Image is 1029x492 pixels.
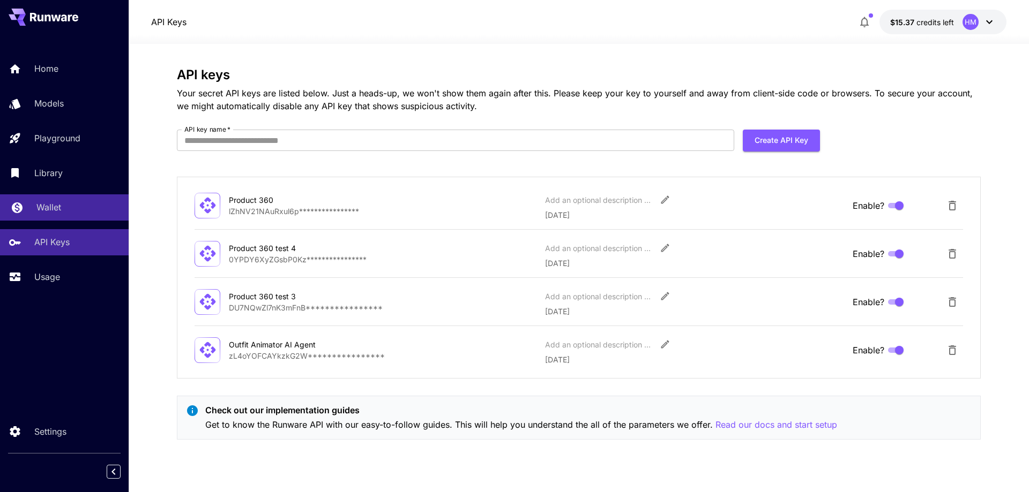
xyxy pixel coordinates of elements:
[890,18,916,27] span: $15.37
[177,67,981,82] h3: API keys
[36,201,61,214] p: Wallet
[151,16,187,28] nav: breadcrumb
[545,291,652,302] div: Add an optional description or comment
[34,425,66,438] p: Settings
[545,209,844,221] p: [DATE]
[229,194,336,206] div: Product 360
[34,270,60,283] p: Usage
[853,296,884,308] span: Enable?
[942,243,963,264] button: Delete API Key
[545,194,652,206] div: Add an optional description or comment
[942,291,963,313] button: Delete API Key
[229,339,336,350] div: Outfit Animator AI Agent
[853,344,884,357] span: Enable?
[34,97,64,110] p: Models
[655,286,675,306] button: Edit
[942,339,963,361] button: Delete API Key
[34,236,70,248] p: API Keys
[34,62,58,75] p: Home
[545,354,844,365] p: [DATE]
[115,462,129,481] div: Collapse sidebar
[963,14,979,30] div: HM
[545,339,652,350] div: Add an optional description or comment
[229,291,336,302] div: Product 360 test 3
[879,10,1006,34] button: $15.3664HM
[184,125,230,134] label: API key name
[655,238,675,258] button: Edit
[205,418,837,432] p: Get to know the Runware API with our easy-to-follow guides. This will help you understand the all...
[743,130,820,152] button: Create API Key
[890,17,954,28] div: $15.3664
[942,195,963,216] button: Delete API Key
[177,87,981,112] p: Your secret API keys are listed below. Just a heads-up, we won't show them again after this. Plea...
[655,190,675,209] button: Edit
[545,243,652,254] div: Add an optional description or comment
[107,465,121,479] button: Collapse sidebar
[229,243,336,254] div: Product 360 test 4
[205,404,837,417] p: Check out our implementation guides
[545,306,844,317] p: [DATE]
[34,132,80,145] p: Playground
[34,166,63,179] p: Library
[715,418,837,432] button: Read our docs and start setup
[853,199,884,212] span: Enable?
[545,258,844,269] p: [DATE]
[916,18,954,27] span: credits left
[151,16,187,28] a: API Keys
[853,247,884,260] span: Enable?
[655,335,675,354] button: Edit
